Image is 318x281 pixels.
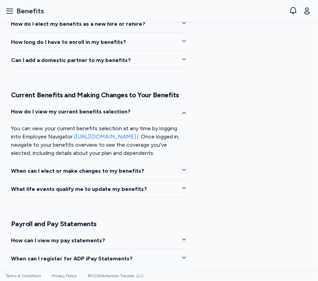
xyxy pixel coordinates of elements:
[5,273,41,278] a: Terms & Conditions
[11,91,307,99] h2: Current Benefits and Making Changes to Your Benefits
[88,273,144,278] span: © 2025 American Traveler, LLC
[74,133,138,140] a: ([URL][DOMAIN_NAME])
[11,38,187,51] button: How long do I have to enroll in my benefits?
[11,236,105,245] span: How can I view my pay statements?
[11,20,145,28] span: How do I elect my benefits as a new hire or rehire?
[11,56,187,69] button: Can I add a domestic partner to my benefits?
[11,38,126,46] span: How long do I have to enroll in my benefits?
[52,273,77,278] a: Privacy Policy
[3,3,47,19] button: Benefits
[11,108,187,120] button: How do I view my current benefits selection?
[11,255,187,267] button: When can I register for ADP iPay Statements?
[11,220,307,228] h2: Payroll and Pay Statements
[11,255,133,263] span: When can I register for ADP iPay Statements?
[11,125,180,156] span: You can view your current benefits selection at any time by logging into Employee Navigator . Onc...
[11,56,131,64] span: Can I add a domestic partner to my benefits?
[11,185,147,193] span: What life events qualify me to update my benefits?
[11,185,187,198] button: What life events qualify me to update my benefits?
[11,20,187,33] button: How do I elect my benefits as a new hire or rehire?
[11,167,144,175] span: When can I elect or make changes to my benefits?
[11,108,130,116] span: How do I view my current benefits selection?
[11,167,187,180] button: When can I elect or make changes to my benefits?
[11,236,187,249] button: How can I view my pay statements?
[16,6,44,16] span: Benefits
